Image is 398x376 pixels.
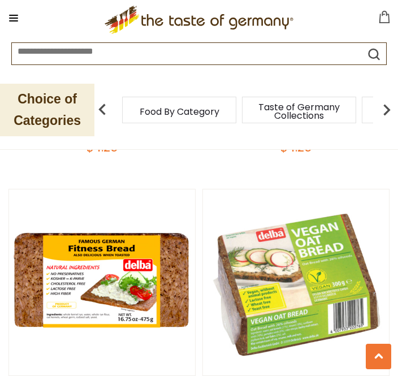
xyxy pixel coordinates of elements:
img: next arrow [375,98,398,121]
img: previous arrow [91,98,114,121]
img: Delba [203,189,389,375]
img: Delba [9,189,195,375]
a: Taste of Germany Collections [254,103,344,120]
a: Food By Category [140,107,219,116]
